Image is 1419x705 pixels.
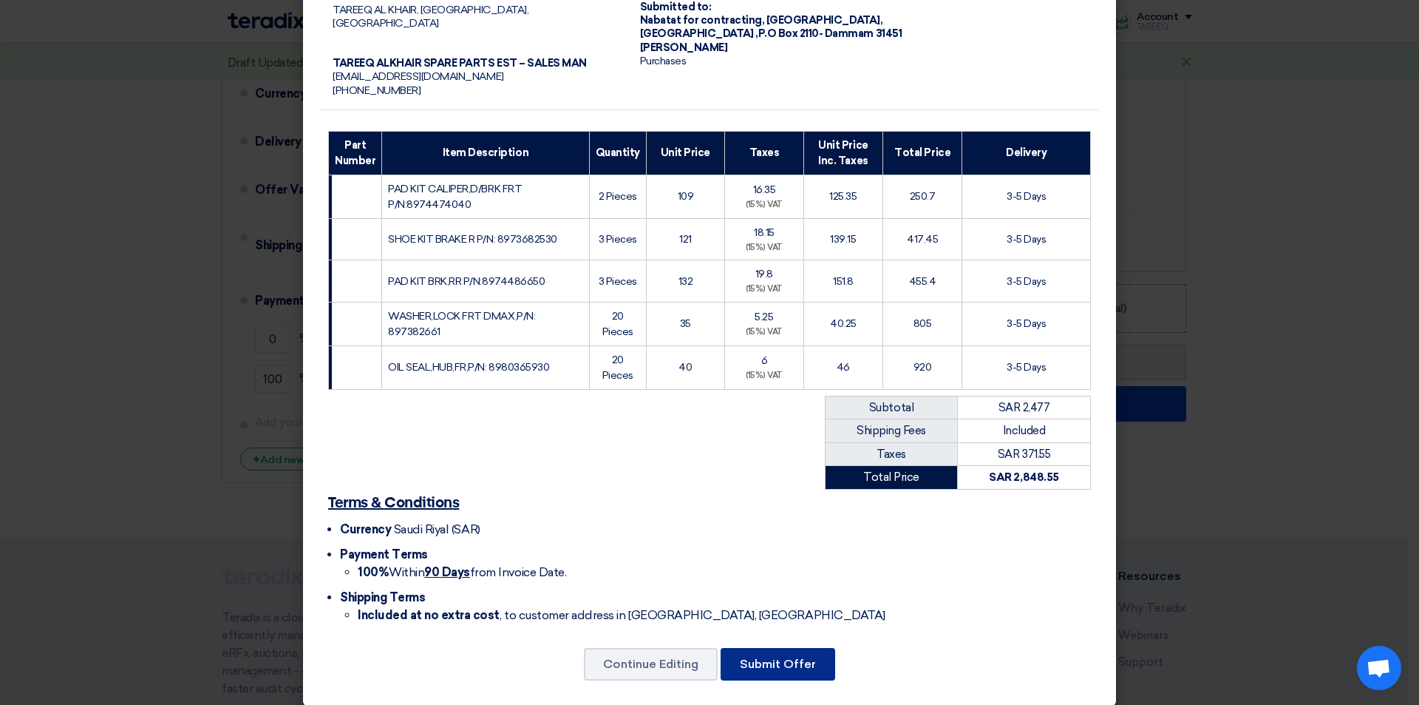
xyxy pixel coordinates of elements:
[333,70,504,83] span: [EMAIL_ADDRESS][DOMAIN_NAME]
[830,233,856,246] span: 139.15
[755,268,773,280] span: 19.8
[826,396,958,419] td: Subtotal
[958,396,1091,419] td: SAR 2,477
[754,226,775,239] span: 18.15
[388,310,535,338] span: WASHER,LOCK FRT DMAX,P/N: 897382661
[340,547,428,561] span: Payment Terms
[731,242,797,254] div: (15%) VAT
[678,190,694,203] span: 109
[640,14,764,27] span: Nabatat for contracting,
[333,4,528,30] span: TAREEQ AL KHAIR, [GEOGRAPHIC_DATA], [GEOGRAPHIC_DATA]
[589,131,646,175] th: Quantity
[837,361,850,374] span: 46
[333,84,421,97] span: [PHONE_NUMBER]
[1007,317,1046,330] span: 3-5 Days
[721,648,835,681] button: Submit Offer
[646,131,724,175] th: Unit Price
[358,607,1091,624] li: , to customer address in [GEOGRAPHIC_DATA], [GEOGRAPHIC_DATA]
[340,522,391,536] span: Currency
[989,470,1058,484] strong: SAR 2,848.55
[388,183,522,211] span: PAD KIT CALIPER,D/BRK FRT P/N:8974474040
[731,370,797,382] div: (15%) VAT
[328,496,459,510] u: Terms & Conditions
[1007,190,1046,203] span: 3-5 Days
[388,275,545,288] span: PAD KIT BRK,RR P/N:8974486650
[826,466,958,490] td: Total Price
[680,317,691,330] span: 35
[388,233,557,246] span: SHOE KIT BRAKE R P/N: 8973682530
[753,183,776,196] span: 16.35
[394,522,480,536] span: Saudi Riyal (SAR)
[388,361,549,374] span: OIL SEAL,HUB,FR,P/N: 8980365930
[640,14,902,40] span: [GEOGRAPHIC_DATA], [GEOGRAPHIC_DATA] ,P.O Box 2110- Dammam 31451
[678,361,692,374] span: 40
[1003,424,1045,437] span: Included
[830,317,857,330] span: 40.25
[640,1,712,13] strong: Submitted to:
[913,317,932,330] span: 805
[1007,361,1046,374] span: 3-5 Days
[678,275,693,288] span: 132
[803,131,882,175] th: Unit Price Inc. Taxes
[358,608,500,622] strong: Included at no extra cost
[340,590,425,604] span: Shipping Terms
[1007,233,1046,246] span: 3-5 Days
[599,190,637,203] span: 2 Pieces
[909,275,936,288] span: 455.4
[731,199,797,212] div: (15%) VAT
[640,41,728,54] span: [PERSON_NAME]
[358,565,566,579] span: Within from Invoice Date.
[602,354,633,382] span: 20 Pieces
[962,131,1091,175] th: Delivery
[907,233,938,246] span: 417.45
[602,310,633,338] span: 20 Pieces
[883,131,962,175] th: Total Price
[679,233,692,246] span: 121
[913,361,932,374] span: 920
[1007,275,1046,288] span: 3-5 Days
[329,131,382,175] th: Part Number
[599,275,637,288] span: 3 Pieces
[826,442,958,466] td: Taxes
[998,448,1050,461] span: SAR 371.55
[424,565,470,579] u: 90 Days
[1357,646,1401,690] div: Open chat
[829,190,857,203] span: 125.35
[826,419,958,443] td: Shipping Fees
[640,55,687,67] span: Purchases
[599,233,637,246] span: 3 Pieces
[731,283,797,296] div: (15%) VAT
[731,326,797,339] div: (15%) VAT
[358,565,389,579] strong: 100%
[755,311,773,323] span: 5.25
[724,131,803,175] th: Taxes
[761,354,768,367] span: 6
[333,57,616,70] div: TAREEQ ALKHAIR SPARE PARTS EST – SALES MAN
[833,275,854,288] span: 151.8
[910,190,936,203] span: 250.7
[584,648,718,681] button: Continue Editing
[382,131,590,175] th: Item Description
